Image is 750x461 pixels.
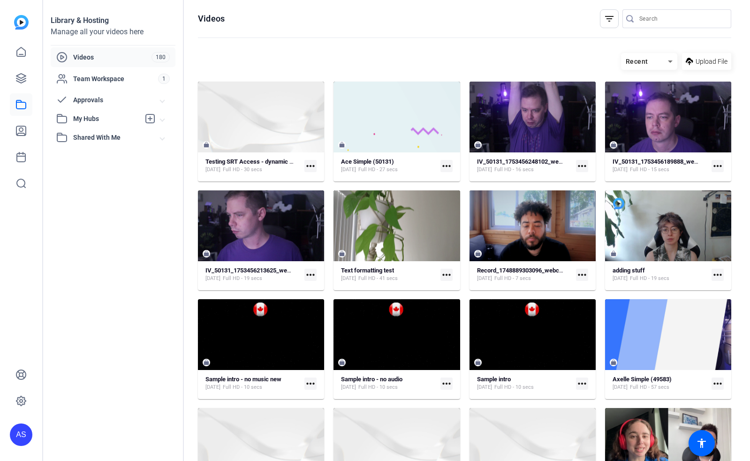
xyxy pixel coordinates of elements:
span: [DATE] [205,166,220,174]
span: Full HD - 15 secs [630,166,669,174]
span: [DATE] [205,275,220,282]
button: Upload File [682,53,731,70]
mat-icon: more_horiz [440,378,453,390]
span: Full HD - 10 secs [494,384,534,391]
input: Search [639,13,724,24]
span: Full HD - 10 secs [223,384,262,391]
mat-expansion-panel-header: Approvals [51,91,175,109]
span: Full HD - 30 secs [223,166,262,174]
div: AS [10,423,32,446]
a: Sample intro - no audio[DATE]Full HD - 10 secs [341,376,436,391]
span: My Hubs [73,114,140,124]
mat-icon: more_horiz [712,160,724,172]
a: IV_50131_1753456213625_webcam[DATE]Full HD - 19 secs [205,267,301,282]
span: Full HD - 57 secs [630,384,669,391]
strong: Record_1748889303096_webcam [477,267,568,274]
mat-expansion-panel-header: Shared With Me [51,128,175,147]
span: [DATE] [613,384,628,391]
mat-icon: more_horiz [304,378,317,390]
div: Manage all your videos here [51,26,175,38]
a: Sample intro[DATE]Full HD - 10 secs [477,376,572,391]
span: Full HD - 16 secs [494,166,534,174]
mat-icon: more_horiz [576,160,588,172]
mat-icon: more_horiz [576,269,588,281]
span: Upload File [696,57,727,67]
span: Recent [626,58,648,65]
mat-icon: more_horiz [440,269,453,281]
span: Full HD - 19 secs [630,275,669,282]
mat-icon: filter_list [604,13,615,24]
mat-icon: more_horiz [712,378,724,390]
span: [DATE] [341,275,356,282]
span: [DATE] [477,275,492,282]
div: Library & Hosting [51,15,175,26]
mat-icon: more_horiz [304,160,317,172]
a: Text formatting test[DATE]Full HD - 41 secs [341,267,436,282]
span: [DATE] [613,275,628,282]
strong: IV_50131_1753456213625_webcam [205,267,302,274]
span: 1 [158,74,170,84]
a: Record_1748889303096_webcam[DATE]Full HD - 7 secs [477,267,572,282]
mat-icon: more_horiz [576,378,588,390]
a: IV_50131_1753456248102_webcam[DATE]Full HD - 16 secs [477,158,572,174]
span: [DATE] [613,166,628,174]
mat-icon: more_horiz [712,269,724,281]
strong: IV_50131_1753456189888_webcam [613,158,709,165]
span: Full HD - 41 secs [358,275,398,282]
strong: Text formatting test [341,267,394,274]
span: 180 [152,52,170,62]
a: IV_50131_1753456189888_webcam[DATE]Full HD - 15 secs [613,158,708,174]
strong: Ace Simple (50131) [341,158,394,165]
a: adding stuff[DATE]Full HD - 19 secs [613,267,708,282]
strong: Sample intro - no music new [205,376,281,383]
span: Team Workspace [73,74,158,83]
img: blue-gradient.svg [14,15,29,30]
strong: IV_50131_1753456248102_webcam [477,158,574,165]
mat-expansion-panel-header: My Hubs [51,109,175,128]
span: Full HD - 10 secs [358,384,398,391]
strong: Sample intro - no audio [341,376,402,383]
span: [DATE] [477,384,492,391]
span: [DATE] [477,166,492,174]
a: Axelle Simple (49583)[DATE]Full HD - 57 secs [613,376,708,391]
span: [DATE] [205,384,220,391]
a: Ace Simple (50131)[DATE]Full HD - 27 secs [341,158,436,174]
a: Sample intro - no music new[DATE]Full HD - 10 secs [205,376,301,391]
a: Testing SRT Access - dynamic captions[DATE]Full HD - 30 secs [205,158,301,174]
span: Videos [73,53,152,62]
h1: Videos [198,13,225,24]
mat-icon: accessibility [696,438,707,449]
span: Full HD - 19 secs [223,275,262,282]
strong: Sample intro [477,376,511,383]
span: Shared With Me [73,133,160,143]
strong: Axelle Simple (49583) [613,376,672,383]
span: [DATE] [341,166,356,174]
span: Full HD - 7 secs [494,275,531,282]
mat-icon: more_horiz [304,269,317,281]
span: Full HD - 27 secs [358,166,398,174]
span: [DATE] [341,384,356,391]
mat-icon: more_horiz [440,160,453,172]
strong: adding stuff [613,267,645,274]
span: Approvals [73,95,160,105]
strong: Testing SRT Access - dynamic captions [205,158,312,165]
